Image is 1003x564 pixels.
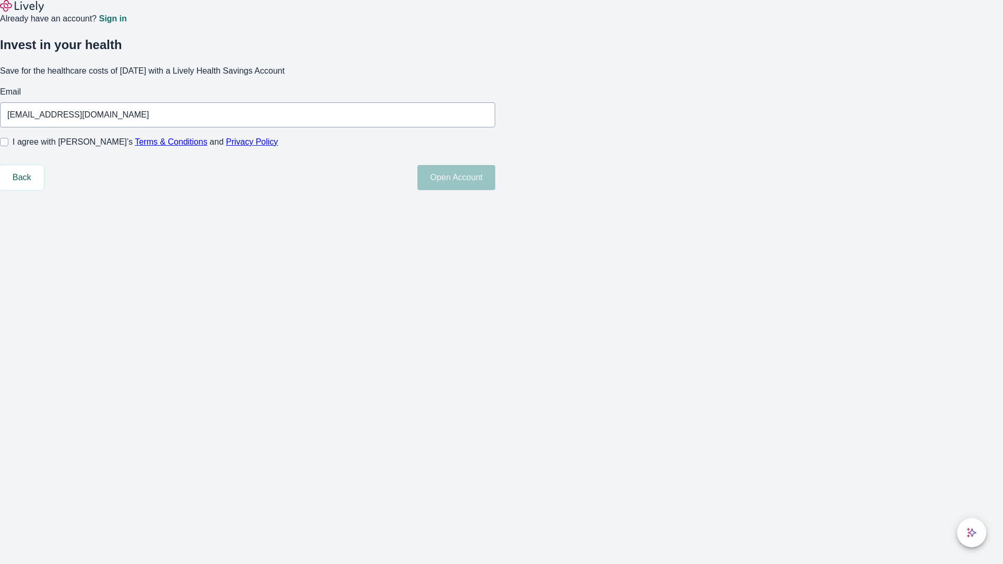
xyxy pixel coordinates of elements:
span: I agree with [PERSON_NAME]’s and [13,136,278,148]
a: Sign in [99,15,126,23]
a: Privacy Policy [226,137,278,146]
button: chat [957,518,986,547]
a: Terms & Conditions [135,137,207,146]
svg: Lively AI Assistant [966,527,977,538]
